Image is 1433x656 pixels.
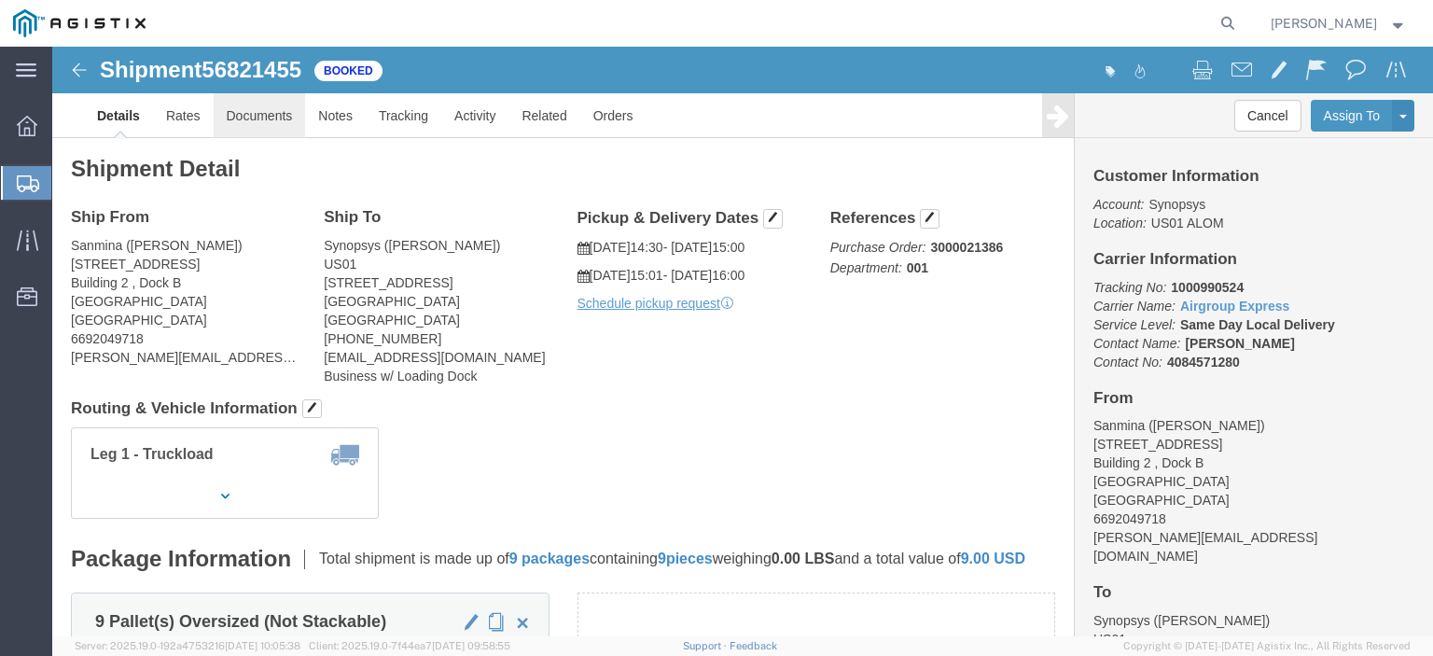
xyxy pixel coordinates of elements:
[13,9,146,37] img: logo
[1271,13,1377,34] span: Mansi Somaiya
[683,640,730,651] a: Support
[1270,12,1408,35] button: [PERSON_NAME]
[52,47,1433,636] iframe: FS Legacy Container
[75,640,300,651] span: Server: 2025.19.0-192a4753216
[1123,638,1411,654] span: Copyright © [DATE]-[DATE] Agistix Inc., All Rights Reserved
[432,640,510,651] span: [DATE] 09:58:55
[225,640,300,651] span: [DATE] 10:05:38
[309,640,510,651] span: Client: 2025.19.0-7f44ea7
[730,640,777,651] a: Feedback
